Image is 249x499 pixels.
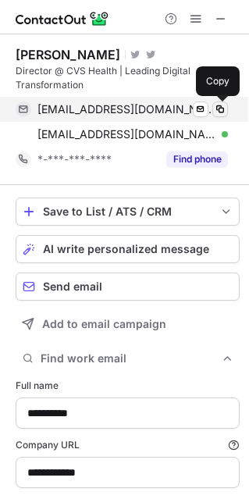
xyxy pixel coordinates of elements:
[37,102,216,116] span: [EMAIL_ADDRESS][DOMAIN_NAME]
[16,348,240,369] button: Find work email
[16,64,240,92] div: Director @ CVS Health | Leading Digital Transformation
[43,205,212,218] div: Save to List / ATS / CRM
[16,438,240,452] label: Company URL
[16,9,109,28] img: ContactOut v5.3.10
[41,351,221,365] span: Find work email
[166,151,228,167] button: Reveal Button
[16,47,120,62] div: [PERSON_NAME]
[16,379,240,393] label: Full name
[16,235,240,263] button: AI write personalized message
[43,280,102,293] span: Send email
[16,273,240,301] button: Send email
[16,198,240,226] button: save-profile-one-click
[43,243,209,255] span: AI write personalized message
[16,310,240,338] button: Add to email campaign
[37,127,216,141] span: [EMAIL_ADDRESS][DOMAIN_NAME]
[42,318,166,330] span: Add to email campaign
